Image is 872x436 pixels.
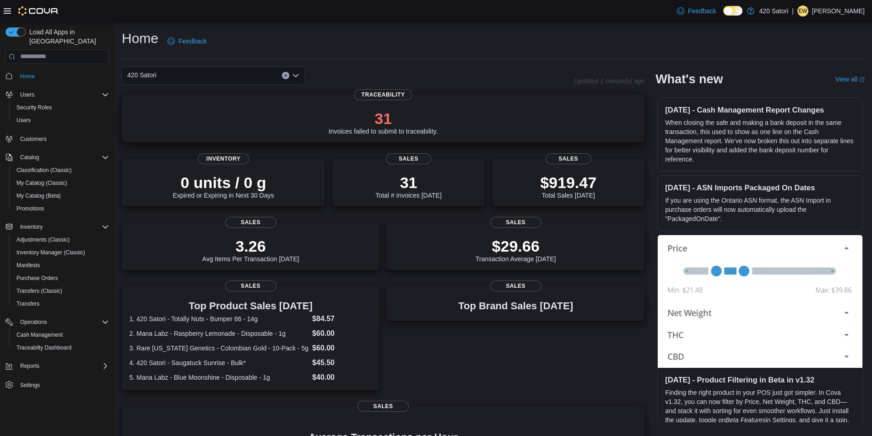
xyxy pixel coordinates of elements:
dt: 2. Mana Labz - Raspberry Lemonade - Disposable - 1g [129,329,309,338]
button: Classification (Classic) [9,164,113,177]
span: Reports [16,361,109,371]
span: Transfers (Classic) [16,287,62,295]
span: Manifests [16,262,40,269]
span: Home [16,70,109,82]
em: Beta Features [726,416,766,424]
span: Adjustments (Classic) [16,236,70,243]
dd: $60.00 [312,343,372,354]
dt: 4. 420 Satori - Saugatuck Sunrise - Bulk* [129,358,309,367]
span: Promotions [16,205,44,212]
span: Inventory Manager (Classic) [13,247,109,258]
dd: $45.50 [312,357,372,368]
button: Traceabilty Dashboard [9,341,113,354]
span: Users [16,89,109,100]
span: Feedback [688,6,716,16]
span: My Catalog (Classic) [16,179,67,187]
span: 420 Satori [127,70,157,81]
button: Transfers (Classic) [9,285,113,297]
dt: 3. Rare [US_STATE] Genetics - Colombian Gold - 10-Pack - 5g [129,344,309,353]
span: Promotions [13,203,109,214]
button: Users [2,88,113,101]
span: Security Roles [16,104,52,111]
dd: $84.57 [312,313,372,324]
span: Customers [20,135,47,143]
a: Feedback [673,2,720,20]
span: Cash Management [16,331,63,339]
span: Users [20,91,34,98]
a: Transfers (Classic) [13,285,66,296]
div: Total Sales [DATE] [540,173,596,199]
h3: [DATE] - ASN Imports Packaged On Dates [665,183,855,192]
button: Inventory [2,221,113,233]
p: 0 units / 0 g [173,173,274,192]
p: 31 [375,173,441,192]
a: Promotions [13,203,48,214]
span: Inventory [20,223,43,231]
button: Transfers [9,297,113,310]
span: Sales [490,280,542,291]
h1: Home [122,29,158,48]
dd: $60.00 [312,328,372,339]
a: Classification (Classic) [13,165,76,176]
p: Finding the right product in your POS just got simpler. In Cova v1.32, you can now filter by Pric... [665,388,855,434]
p: 3.26 [202,237,299,255]
span: Reports [20,362,39,370]
div: Expired or Expiring in Next 30 Days [173,173,274,199]
span: Sales [225,280,276,291]
div: Avg Items Per Transaction [DATE] [202,237,299,263]
button: Clear input [282,72,289,79]
button: Adjustments (Classic) [9,233,113,246]
span: Settings [16,379,109,390]
button: Manifests [9,259,113,272]
button: Security Roles [9,101,113,114]
button: Reports [2,360,113,372]
a: Cash Management [13,329,66,340]
button: My Catalog (Classic) [9,177,113,189]
a: Manifests [13,260,43,271]
span: Users [16,117,31,124]
a: My Catalog (Classic) [13,178,71,188]
span: Catalog [20,154,39,161]
p: 420 Satori [759,5,788,16]
span: Sales [357,401,409,412]
span: Manifests [13,260,109,271]
button: Promotions [9,202,113,215]
span: Users [13,115,109,126]
button: Operations [2,316,113,328]
p: | [792,5,794,16]
span: Transfers [16,300,39,307]
a: Transfers [13,298,43,309]
span: Feedback [179,37,206,46]
button: Customers [2,132,113,145]
span: Traceabilty Dashboard [13,342,109,353]
span: Adjustments (Classic) [13,234,109,245]
span: Inventory [198,153,249,164]
button: Open list of options [292,72,299,79]
a: Customers [16,134,50,145]
span: Load All Apps in [GEOGRAPHIC_DATA] [26,27,109,46]
a: Inventory Manager (Classic) [13,247,89,258]
h2: What's new [655,72,723,86]
h3: [DATE] - Cash Management Report Changes [665,105,855,114]
span: Settings [20,382,40,389]
button: Settings [2,378,113,391]
div: Total # Invoices [DATE] [375,173,441,199]
h3: Top Product Sales [DATE] [129,301,372,312]
div: Elizabeth Wall [797,5,808,16]
a: Home [16,71,38,82]
p: When closing the safe and making a bank deposit in the same transaction, this used to show as one... [665,118,855,164]
span: EW [798,5,807,16]
span: Sales [225,217,276,228]
span: Operations [20,318,47,326]
div: Invoices failed to submit to traceability. [329,109,438,135]
span: Traceabilty Dashboard [16,344,71,351]
button: Inventory [16,221,46,232]
button: Users [9,114,113,127]
dd: $40.00 [312,372,372,383]
span: Traceability [354,89,412,100]
span: Transfers (Classic) [13,285,109,296]
span: Purchase Orders [16,275,58,282]
span: Inventory [16,221,109,232]
dt: 5. Mana Labz - Blue Moonshine - Disposable - 1g [129,373,309,382]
